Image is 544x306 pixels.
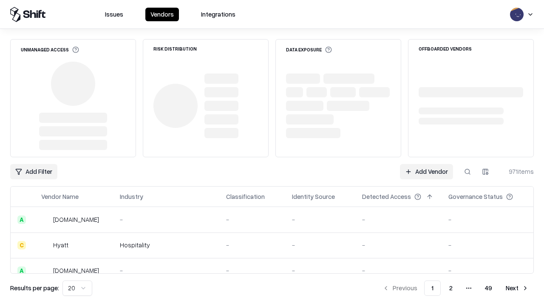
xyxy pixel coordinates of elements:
p: Results per page: [10,283,59,292]
div: - [362,266,435,275]
button: Vendors [145,8,179,21]
button: Next [501,280,534,296]
button: 2 [442,280,459,296]
div: - [120,215,212,224]
div: - [226,266,278,275]
button: 1 [424,280,441,296]
div: - [448,215,527,224]
div: Detected Access [362,192,411,201]
div: [DOMAIN_NAME] [53,215,99,224]
div: - [120,266,212,275]
div: - [362,215,435,224]
div: - [448,241,527,249]
div: - [292,266,348,275]
a: Add Vendor [400,164,453,179]
div: - [448,266,527,275]
div: 971 items [500,167,534,176]
div: Governance Status [448,192,503,201]
img: intrado.com [41,215,50,224]
button: Integrations [196,8,241,21]
div: Risk Distribution [153,46,197,51]
button: 49 [478,280,499,296]
img: primesec.co.il [41,266,50,275]
div: A [17,215,26,224]
div: [DOMAIN_NAME] [53,266,99,275]
div: Vendor Name [41,192,79,201]
button: Issues [100,8,128,21]
div: Offboarded Vendors [419,46,472,51]
div: - [292,215,348,224]
div: Data Exposure [286,46,332,53]
div: Unmanaged Access [21,46,79,53]
img: Hyatt [41,241,50,249]
div: Identity Source [292,192,335,201]
div: Industry [120,192,143,201]
div: - [226,241,278,249]
div: C [17,241,26,249]
div: Classification [226,192,265,201]
div: - [292,241,348,249]
div: Hyatt [53,241,68,249]
button: Add Filter [10,164,57,179]
div: Hospitality [120,241,212,249]
nav: pagination [377,280,534,296]
div: - [226,215,278,224]
div: A [17,266,26,275]
div: - [362,241,435,249]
